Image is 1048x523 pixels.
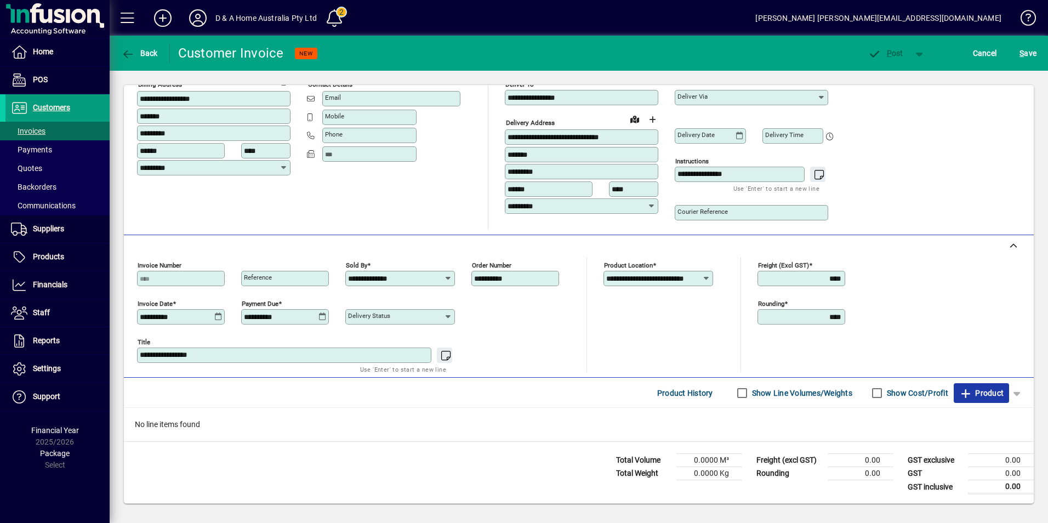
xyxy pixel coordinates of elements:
[11,145,52,154] span: Payments
[1012,2,1034,38] a: Knowledge Base
[299,50,313,57] span: NEW
[33,252,64,261] span: Products
[11,201,76,210] span: Communications
[325,112,344,120] mat-label: Mobile
[828,467,893,480] td: 0.00
[145,8,180,28] button: Add
[959,384,1004,402] span: Product
[968,467,1034,480] td: 0.00
[902,454,968,467] td: GST exclusive
[676,454,742,467] td: 0.0000 M³
[604,261,653,269] mat-label: Product location
[968,480,1034,494] td: 0.00
[954,383,1009,403] button: Product
[5,178,110,196] a: Backorders
[258,72,276,89] a: View on map
[138,261,181,269] mat-label: Invoice number
[5,196,110,215] a: Communications
[33,336,60,345] span: Reports
[33,364,61,373] span: Settings
[1019,49,1024,58] span: S
[902,467,968,480] td: GST
[348,312,390,320] mat-label: Delivery status
[138,338,150,346] mat-label: Title
[750,388,852,399] label: Show Line Volumes/Weights
[178,44,284,62] div: Customer Invoice
[676,467,742,480] td: 0.0000 Kg
[1017,43,1039,63] button: Save
[33,224,64,233] span: Suppliers
[5,243,110,271] a: Products
[118,43,161,63] button: Back
[33,280,67,289] span: Financials
[121,49,158,58] span: Back
[124,408,1034,441] div: No line items found
[611,467,676,480] td: Total Weight
[611,454,676,467] td: Total Volume
[325,94,341,101] mat-label: Email
[968,454,1034,467] td: 0.00
[5,38,110,66] a: Home
[677,131,715,139] mat-label: Delivery date
[346,261,367,269] mat-label: Sold by
[677,208,728,215] mat-label: Courier Reference
[244,274,272,281] mat-label: Reference
[657,384,713,402] span: Product History
[11,183,56,191] span: Backorders
[5,327,110,355] a: Reports
[215,9,317,27] div: D & A Home Australia Pty Ltd
[755,9,1001,27] div: [PERSON_NAME] [PERSON_NAME][EMAIL_ADDRESS][DOMAIN_NAME]
[643,111,661,128] button: Choose address
[675,157,709,165] mat-label: Instructions
[33,75,48,84] span: POS
[5,122,110,140] a: Invoices
[360,363,446,376] mat-hint: Use 'Enter' to start a new line
[276,72,293,90] button: Copy to Delivery address
[5,271,110,299] a: Financials
[472,261,511,269] mat-label: Order number
[5,299,110,327] a: Staff
[325,130,343,138] mat-label: Phone
[11,127,45,135] span: Invoices
[5,355,110,383] a: Settings
[1019,44,1036,62] span: ave
[626,110,643,128] a: View on map
[970,43,1000,63] button: Cancel
[5,66,110,94] a: POS
[751,454,828,467] td: Freight (excl GST)
[33,47,53,56] span: Home
[862,43,909,63] button: Post
[40,449,70,458] span: Package
[5,140,110,159] a: Payments
[5,215,110,243] a: Suppliers
[751,467,828,480] td: Rounding
[242,300,278,308] mat-label: Payment due
[5,383,110,411] a: Support
[31,426,79,435] span: Financial Year
[758,261,809,269] mat-label: Freight (excl GST)
[885,388,948,399] label: Show Cost/Profit
[758,300,784,308] mat-label: Rounding
[677,93,708,100] mat-label: Deliver via
[828,454,893,467] td: 0.00
[180,8,215,28] button: Profile
[765,131,804,139] mat-label: Delivery time
[33,308,50,317] span: Staff
[138,300,173,308] mat-label: Invoice date
[868,49,903,58] span: ost
[11,164,42,173] span: Quotes
[33,392,60,401] span: Support
[887,49,892,58] span: P
[5,159,110,178] a: Quotes
[653,383,717,403] button: Product History
[110,43,170,63] app-page-header-button: Back
[33,103,70,112] span: Customers
[733,182,819,195] mat-hint: Use 'Enter' to start a new line
[902,480,968,494] td: GST inclusive
[973,44,997,62] span: Cancel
